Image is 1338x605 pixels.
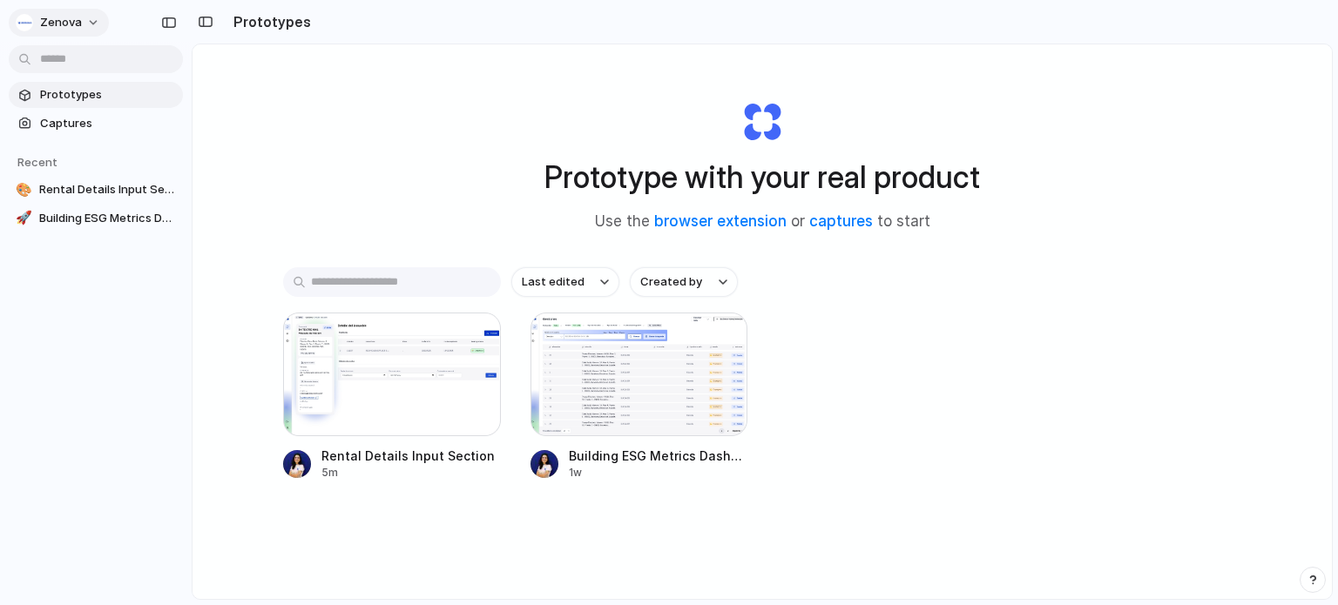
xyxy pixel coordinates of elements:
a: Rental Details Input SectionRental Details Input Section5m [283,313,501,481]
span: Rental Details Input Section [39,181,176,198]
span: Building ESG Metrics Dashboard [569,447,748,465]
div: 5m [321,465,501,481]
button: Last edited [511,267,619,297]
div: 🎨 [16,181,32,198]
span: Created by [640,273,702,291]
span: Building ESG Metrics Dashboard [39,210,176,227]
button: Zenova [9,9,109,37]
a: 🚀Building ESG Metrics Dashboard [9,205,183,232]
span: Captures [40,115,176,132]
a: 🎨Rental Details Input Section [9,177,183,203]
a: Building ESG Metrics DashboardBuilding ESG Metrics Dashboard1w [530,313,748,481]
a: Captures [9,111,183,137]
h1: Prototype with your real product [544,154,980,200]
span: Recent [17,155,57,169]
span: Zenova [40,14,82,31]
a: captures [809,212,873,230]
div: 1w [569,465,748,481]
div: 🚀 [16,210,32,227]
span: Rental Details Input Section [321,447,501,465]
a: browser extension [654,212,787,230]
h2: Prototypes [226,11,311,32]
span: Use the or to start [595,211,930,233]
a: Prototypes [9,82,183,108]
span: Prototypes [40,86,176,104]
button: Created by [630,267,738,297]
span: Last edited [522,273,585,291]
